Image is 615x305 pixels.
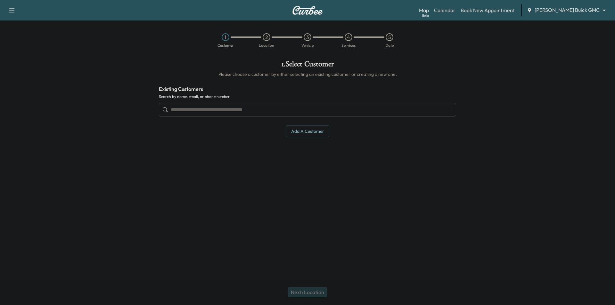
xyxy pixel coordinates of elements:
div: 3 [304,33,311,41]
div: 4 [345,33,352,41]
span: [PERSON_NAME] Buick GMC [535,6,600,14]
div: Vehicle [301,44,314,47]
h4: Existing Customers [159,85,456,93]
a: Calendar [434,6,455,14]
div: Services [341,44,356,47]
label: Search by name, email, or phone number [159,94,456,99]
div: 1 [222,33,229,41]
div: 2 [263,33,270,41]
a: MapBeta [419,6,429,14]
div: Beta [422,13,429,18]
div: Date [385,44,394,47]
img: Curbee Logo [292,6,323,15]
div: Customer [217,44,234,47]
h1: 1 . Select Customer [159,60,456,71]
a: Book New Appointment [461,6,515,14]
div: Location [259,44,274,47]
div: 5 [386,33,393,41]
button: Add a customer [286,125,329,137]
h6: Please choose a customer by either selecting an existing customer or creating a new one. [159,71,456,77]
